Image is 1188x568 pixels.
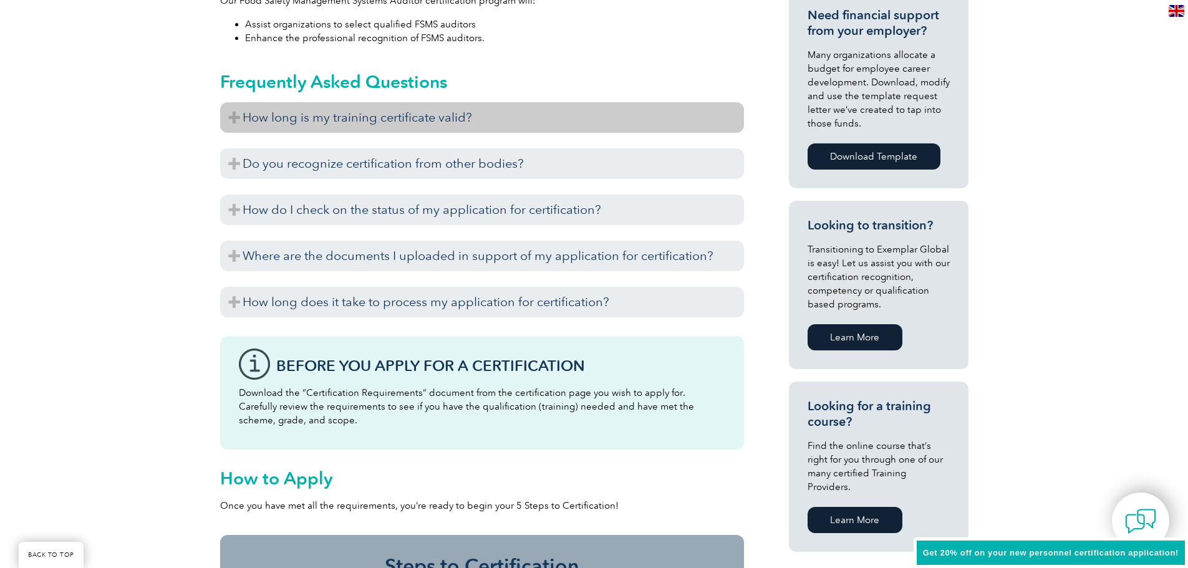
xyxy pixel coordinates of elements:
[276,358,725,373] h3: Before You Apply For a Certification
[808,507,902,533] a: Learn More
[19,542,84,568] a: BACK TO TOP
[808,7,950,39] h3: Need financial support from your employer?
[808,439,950,494] p: Find the online course that’s right for you through one of our many certified Training Providers.
[220,287,744,317] h3: How long does it take to process my application for certification?
[220,102,744,133] h3: How long is my training certificate valid?
[245,31,744,45] li: Enhance the professional recognition of FSMS auditors.
[245,17,744,31] li: Assist organizations to select qualified FSMS auditors
[808,324,902,350] a: Learn More
[1169,5,1184,17] img: en
[808,243,950,311] p: Transitioning to Exemplar Global is easy! Let us assist you with our certification recognition, c...
[220,468,744,488] h2: How to Apply
[808,143,940,170] a: Download Template
[220,148,744,179] h3: Do you recognize certification from other bodies?
[220,72,744,92] h2: Frequently Asked Questions
[1125,506,1156,537] img: contact-chat.png
[220,241,744,271] h3: Where are the documents I uploaded in support of my application for certification?
[808,398,950,430] h3: Looking for a training course?
[220,499,744,513] p: Once you have met all the requirements, you’re ready to begin your 5 Steps to Certification!
[923,548,1179,557] span: Get 20% off on your new personnel certification application!
[239,386,725,427] p: Download the “Certification Requirements” document from the certification page you wish to apply ...
[808,218,950,233] h3: Looking to transition?
[808,48,950,130] p: Many organizations allocate a budget for employee career development. Download, modify and use th...
[220,195,744,225] h3: How do I check on the status of my application for certification?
